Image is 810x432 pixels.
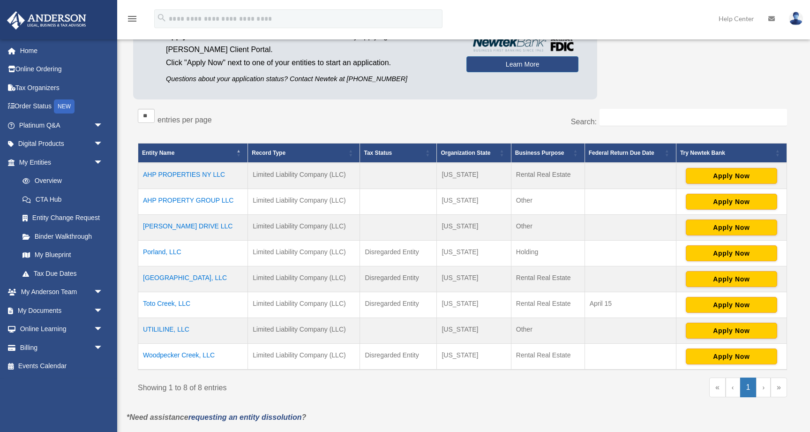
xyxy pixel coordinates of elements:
[441,150,490,156] span: Organization State
[4,11,89,30] img: Anderson Advisors Platinum Portal
[7,153,112,172] a: My Entitiesarrow_drop_down
[7,357,117,376] a: Events Calendar
[166,73,452,85] p: Questions about your application status? Contact Newtek at [PHONE_NUMBER]
[437,318,511,344] td: [US_STATE]
[437,215,511,241] td: [US_STATE]
[138,241,248,266] td: Porland, LLC
[466,56,578,72] a: Learn More
[127,13,138,24] i: menu
[94,320,112,339] span: arrow_drop_down
[13,264,112,283] a: Tax Due Dates
[511,215,585,241] td: Other
[511,163,585,189] td: Rental Real Estate
[7,320,117,339] a: Online Learningarrow_drop_down
[138,144,248,163] th: Entity Name: Activate to invert sorting
[138,215,248,241] td: [PERSON_NAME] DRIVE LLC
[7,283,117,302] a: My Anderson Teamarrow_drop_down
[511,189,585,215] td: Other
[771,378,787,397] a: Last
[680,147,772,159] div: Try Newtek Bank
[248,215,360,241] td: Limited Liability Company (LLC)
[127,413,306,421] em: *Need assistance ?
[686,297,777,313] button: Apply Now
[686,271,777,287] button: Apply Now
[511,144,585,163] th: Business Purpose: Activate to sort
[437,189,511,215] td: [US_STATE]
[437,144,511,163] th: Organization State: Activate to sort
[54,99,75,114] div: NEW
[676,144,787,163] th: Try Newtek Bank : Activate to sort
[585,144,676,163] th: Federal Return Due Date: Activate to sort
[437,163,511,189] td: [US_STATE]
[138,378,456,394] div: Showing 1 to 8 of 8 entries
[94,283,112,302] span: arrow_drop_down
[7,135,117,153] a: Digital Productsarrow_drop_down
[248,144,360,163] th: Record Type: Activate to sort
[94,135,112,154] span: arrow_drop_down
[248,292,360,318] td: Limited Liability Company (LLC)
[7,60,117,79] a: Online Ordering
[686,349,777,364] button: Apply Now
[138,318,248,344] td: UTILILINE, LLC
[94,301,112,320] span: arrow_drop_down
[589,150,654,156] span: Federal Return Due Date
[166,56,452,69] p: Click "Apply Now" next to one of your entities to start an application.
[511,318,585,344] td: Other
[138,292,248,318] td: Toto Creek, LLC
[138,266,248,292] td: [GEOGRAPHIC_DATA], LLC
[364,150,392,156] span: Tax Status
[360,241,437,266] td: Disregarded Entity
[360,144,437,163] th: Tax Status: Activate to sort
[7,97,117,116] a: Order StatusNEW
[94,338,112,357] span: arrow_drop_down
[13,246,112,265] a: My Blueprint
[686,245,777,261] button: Apply Now
[511,266,585,292] td: Rental Real Estate
[138,163,248,189] td: AHP PROPERTIES NY LLC
[94,153,112,172] span: arrow_drop_down
[127,16,138,24] a: menu
[726,378,740,397] a: Previous
[248,344,360,370] td: Limited Liability Company (LLC)
[709,378,726,397] a: First
[7,116,117,135] a: Platinum Q&Aarrow_drop_down
[7,301,117,320] a: My Documentsarrow_drop_down
[511,344,585,370] td: Rental Real Estate
[252,150,285,156] span: Record Type
[511,241,585,266] td: Holding
[471,37,574,52] img: NewtekBankLogoSM.png
[248,189,360,215] td: Limited Liability Company (LLC)
[248,318,360,344] td: Limited Liability Company (LLC)
[138,344,248,370] td: Woodpecker Creek, LLC
[248,241,360,266] td: Limited Liability Company (LLC)
[248,163,360,189] td: Limited Liability Company (LLC)
[437,241,511,266] td: [US_STATE]
[7,41,117,60] a: Home
[7,338,117,357] a: Billingarrow_drop_down
[360,344,437,370] td: Disregarded Entity
[686,168,777,184] button: Apply Now
[360,292,437,318] td: Disregarded Entity
[13,190,112,209] a: CTA Hub
[188,413,302,421] a: requesting an entity dissolution
[437,344,511,370] td: [US_STATE]
[437,266,511,292] td: [US_STATE]
[138,189,248,215] td: AHP PROPERTY GROUP LLC
[756,378,771,397] a: Next
[360,266,437,292] td: Disregarded Entity
[437,292,511,318] td: [US_STATE]
[13,172,108,190] a: Overview
[13,209,112,227] a: Entity Change Request
[585,292,676,318] td: April 15
[248,266,360,292] td: Limited Liability Company (LLC)
[13,227,112,246] a: Binder Walkthrough
[166,30,452,56] p: by applying from the [PERSON_NAME] Client Portal.
[571,118,597,126] label: Search:
[686,194,777,210] button: Apply Now
[515,150,564,156] span: Business Purpose
[511,292,585,318] td: Rental Real Estate
[157,13,167,23] i: search
[7,78,117,97] a: Tax Organizers
[94,116,112,135] span: arrow_drop_down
